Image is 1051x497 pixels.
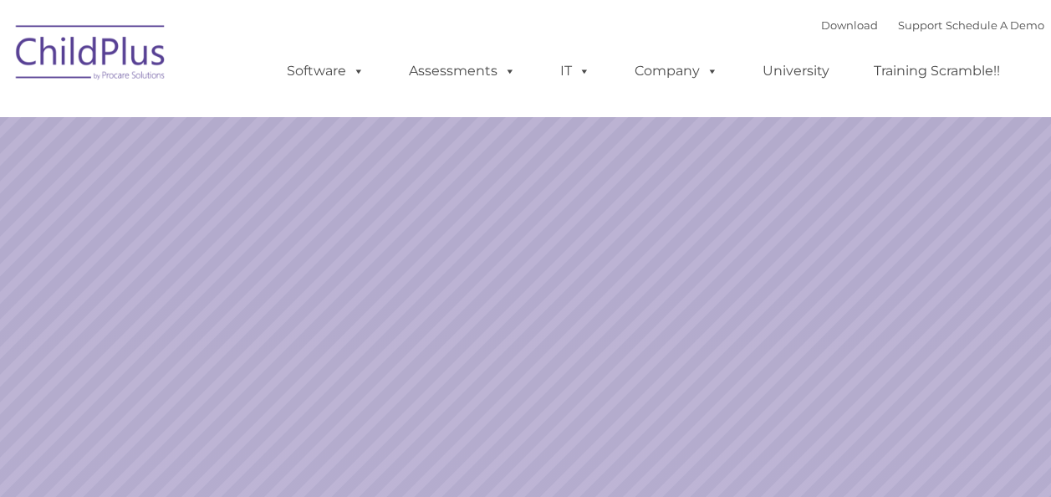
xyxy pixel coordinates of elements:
[8,13,175,97] img: ChildPlus by Procare Solutions
[746,54,846,88] a: University
[857,54,1017,88] a: Training Scramble!!
[946,18,1044,32] a: Schedule A Demo
[543,54,607,88] a: IT
[618,54,735,88] a: Company
[392,54,533,88] a: Assessments
[898,18,942,32] a: Support
[270,54,381,88] a: Software
[821,18,878,32] a: Download
[821,18,1044,32] font: |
